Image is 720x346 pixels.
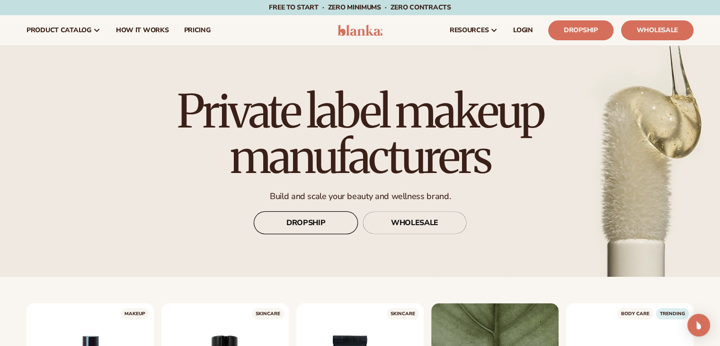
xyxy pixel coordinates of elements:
a: pricing [176,15,218,46]
a: Dropship [548,20,613,40]
span: LOGIN [513,27,533,34]
h1: Private label makeup manufacturers [150,89,571,180]
a: WHOLESALE [363,211,467,234]
p: Build and scale your beauty and wellness brand. [150,191,571,202]
a: product catalog [19,15,108,46]
div: Open Intercom Messenger [687,314,710,337]
img: logo [338,25,382,36]
a: DROPSHIP [254,211,358,234]
span: How It Works [116,27,169,34]
a: Wholesale [621,20,693,40]
a: How It Works [108,15,177,46]
span: product catalog [27,27,91,34]
a: resources [442,15,506,46]
span: pricing [184,27,210,34]
a: LOGIN [506,15,541,46]
span: resources [450,27,489,34]
span: Free to start · ZERO minimums · ZERO contracts [269,3,451,12]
